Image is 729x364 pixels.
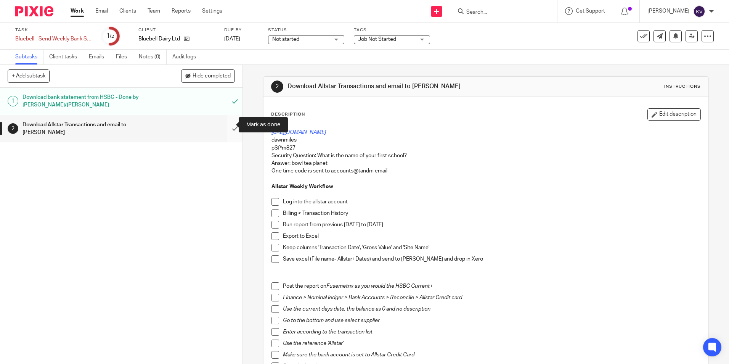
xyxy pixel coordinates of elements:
p: dawnmiles [271,136,700,144]
h1: Download bank statement from HSBC - Done by [PERSON_NAME]/[PERSON_NAME] [22,92,154,111]
em: Finance > Nominal ledger > Bank Accounts > Reconcile > Allstar Credit card [283,295,462,300]
a: Work [71,7,84,15]
label: Due by [224,27,259,33]
a: Email [95,7,108,15]
p: Export to Excel [283,232,700,240]
em: Use the reference 'Allstar' [283,341,344,346]
span: Job Not Started [358,37,396,42]
em: Enter according to the transaction list [283,329,373,335]
button: + Add subtask [8,69,50,82]
a: Audit logs [172,50,202,64]
a: [URL][DOMAIN_NAME] [271,130,326,135]
a: Files [116,50,133,64]
span: [DATE] [224,36,240,42]
img: svg%3E [693,5,705,18]
em: Go to the bottom and use select supplier [283,318,380,323]
p: One time code is sent to accounts@tandm email [271,167,700,175]
h1: Download Allstar Transactions and email to [PERSON_NAME] [22,119,154,139]
strong: Allstar Weekly Workflow [271,184,333,189]
span: Not started [272,37,299,42]
label: Task [15,27,92,33]
p: Security Question: What is the name of your first school? [271,152,700,159]
span: Hide completed [193,73,231,79]
div: 2 [271,81,283,93]
label: Status [268,27,344,33]
p: Keep columns 'Transaction Date', 'Gross Value' and 'Site Name' [283,244,700,251]
em: Use the current days date, the balance as 0 and no description [283,306,430,312]
a: Reports [172,7,191,15]
a: Notes (0) [139,50,167,64]
a: Clients [119,7,136,15]
div: Bluebell - Send Weekly Bank Statements/Allstar [15,35,92,43]
button: Hide completed [181,69,235,82]
h1: Download Allstar Transactions and email to [PERSON_NAME] [287,82,502,90]
label: Tags [354,27,430,33]
p: pSf*m827 [271,144,700,152]
a: Team [148,7,160,15]
a: Client tasks [49,50,83,64]
p: Run report from previous [DATE] to [DATE] [283,221,700,229]
p: [PERSON_NAME] [647,7,689,15]
a: Settings [202,7,222,15]
div: 2 [8,123,18,134]
em: Fusemetrix as you would the HSBC Current+ [326,283,433,289]
button: Edit description [647,108,701,121]
em: Make sure the bank account is set to Allstar Credit Card [283,352,414,358]
p: Post the report on [283,282,700,290]
p: Answer: bowl tea planet [271,159,700,167]
div: Instructions [664,84,701,90]
label: Client [138,27,215,33]
img: Pixie [15,6,53,16]
a: Emails [89,50,110,64]
div: 1 [106,32,114,40]
div: 1 [8,96,18,106]
p: Log into the allstar account [283,198,700,206]
input: Search [466,9,534,16]
p: Billing > Transaction History [283,209,700,217]
span: Get Support [576,8,605,14]
a: Subtasks [15,50,43,64]
p: Save excel (File name- Allstar+Dates) and send to [PERSON_NAME] and drop in Xero [283,255,700,263]
p: Description [271,111,305,118]
p: Bluebell Dairy Ltd [138,35,180,43]
small: /2 [110,34,114,39]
